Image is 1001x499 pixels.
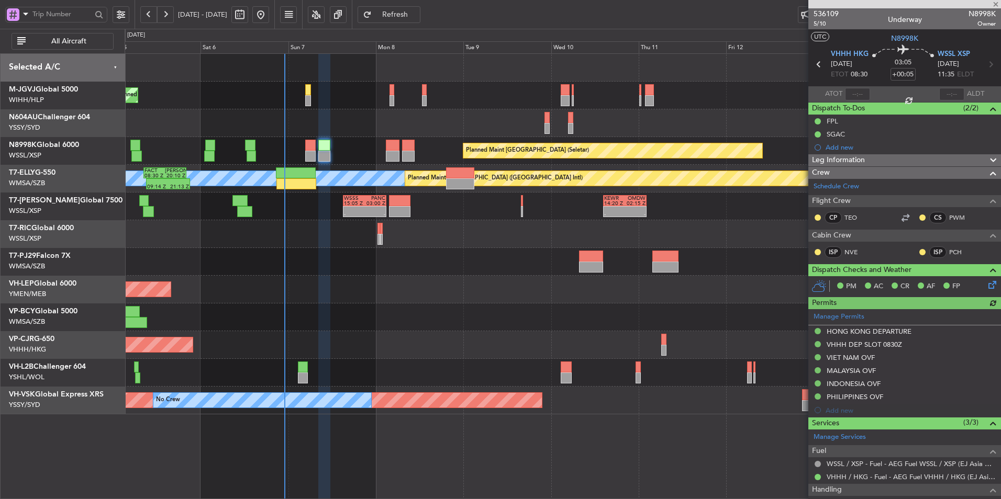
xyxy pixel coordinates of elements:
[12,33,114,50] button: All Aircraft
[938,59,959,70] span: [DATE]
[814,182,859,192] a: Schedule Crew
[949,213,973,222] a: PWM
[9,391,35,398] span: VH-VSK
[9,363,34,370] span: VH-L2B
[374,11,417,18] span: Refresh
[825,89,842,99] span: ATOT
[9,224,31,232] span: T7-RIC
[9,114,38,121] span: N604AU
[9,363,86,370] a: VH-L2BChallenger 604
[365,201,386,206] div: 03:00 Z
[28,38,110,45] span: All Aircraft
[826,143,996,152] div: Add new
[812,167,830,179] span: Crew
[9,308,35,315] span: VP-BCY
[831,59,852,70] span: [DATE]
[831,70,848,80] span: ETOT
[812,154,865,166] span: Leg Information
[365,212,386,217] div: -
[127,31,145,40] div: [DATE]
[891,33,918,44] span: N8998K
[825,212,842,223] div: CP
[9,206,41,216] a: WSSL/XSP
[344,212,365,217] div: -
[827,459,996,468] a: WSSL / XSP - Fuel - AEG Fuel WSSL / XSP (EJ Asia Only)
[957,70,974,80] span: ELDT
[726,41,814,54] div: Fri 12
[967,89,984,99] span: ALDT
[9,252,71,259] a: T7-PJ29Falcon 7X
[969,19,996,28] span: Owner
[32,6,92,22] input: Trip Number
[288,41,376,54] div: Sun 7
[900,281,909,292] span: CR
[9,151,41,160] a: WSSL/XSP
[963,417,978,428] span: (3/3)
[9,391,104,398] a: VH-VSKGlobal Express XRS
[9,234,41,243] a: WSSL/XSP
[938,70,954,80] span: 11:35
[949,247,973,257] a: PCH
[625,201,646,206] div: 02:15 Z
[9,280,34,287] span: VH-LEP
[831,49,869,60] span: VHHH HKG
[851,70,867,80] span: 08:30
[827,130,845,139] div: SGAC
[888,14,922,25] div: Underway
[9,178,45,188] a: WMSA/SZB
[9,123,40,132] a: YSSY/SYD
[463,41,551,54] div: Tue 9
[927,281,935,292] span: AF
[844,247,868,257] a: NVE
[9,141,37,149] span: N8998K
[969,8,996,19] span: N8998K
[178,10,227,19] span: [DATE] - [DATE]
[156,392,180,408] div: No Crew
[9,280,76,287] a: VH-LEPGlobal 6000
[9,400,40,410] a: YSSY/SYD
[9,224,74,232] a: T7-RICGlobal 6000
[9,372,45,382] a: YSHL/WOL
[827,117,838,126] div: FPL
[165,168,185,173] div: [PERSON_NAME]
[963,103,978,114] span: (2/2)
[9,141,79,149] a: N8998KGlobal 6000
[9,262,45,271] a: WMSA/SZB
[895,58,911,68] span: 03:05
[825,246,842,258] div: ISP
[9,317,45,326] a: WMSA/SZB
[358,6,420,23] button: Refresh
[874,281,883,292] span: AC
[9,197,123,204] a: T7-[PERSON_NAME]Global 7500
[9,252,36,259] span: T7-PJ29
[812,484,842,496] span: Handling
[147,184,168,189] div: 09:14 Z
[814,8,839,19] span: 536109
[9,95,44,105] a: WIHH/HLP
[814,19,839,28] span: 5/10
[929,246,947,258] div: ISP
[639,41,726,54] div: Thu 11
[9,169,35,176] span: T7-ELLY
[952,281,960,292] span: FP
[812,417,839,429] span: Services
[604,212,625,217] div: -
[844,213,868,222] a: TEO
[9,308,77,315] a: VP-BCYGlobal 5000
[551,41,639,54] div: Wed 10
[9,86,36,93] span: M-JGVJ
[344,196,365,201] div: WSSS
[812,230,851,242] span: Cabin Crew
[811,32,829,41] button: UTC
[9,289,46,299] a: YMEN/MEB
[938,49,970,60] span: WSSL XSP
[9,169,55,176] a: T7-ELLYG-550
[344,201,365,206] div: 15:05 Z
[812,103,865,115] span: Dispatch To-Dos
[201,41,288,54] div: Sat 6
[9,335,34,343] span: VP-CJR
[604,201,625,206] div: 14:20 Z
[466,143,589,158] div: Planned Maint [GEOGRAPHIC_DATA] (Seletar)
[9,197,80,204] span: T7-[PERSON_NAME]
[827,472,996,481] a: VHHH / HKG - Fuel - AEG Fuel VHHH / HKG (EJ Asia Only)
